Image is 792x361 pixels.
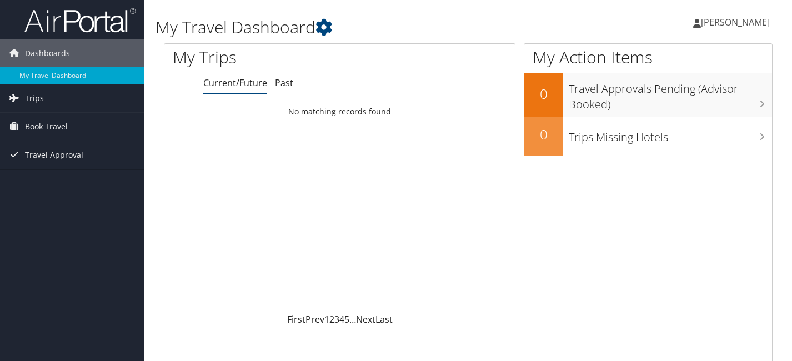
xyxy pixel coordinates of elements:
[569,124,772,145] h3: Trips Missing Hotels
[356,313,375,325] a: Next
[156,16,573,39] h1: My Travel Dashboard
[524,117,772,156] a: 0Trips Missing Hotels
[164,102,515,122] td: No matching records found
[524,73,772,116] a: 0Travel Approvals Pending (Advisor Booked)
[524,125,563,144] h2: 0
[305,313,324,325] a: Prev
[173,46,360,69] h1: My Trips
[275,77,293,89] a: Past
[24,7,136,33] img: airportal-logo.png
[701,16,770,28] span: [PERSON_NAME]
[339,313,344,325] a: 4
[569,76,772,112] h3: Travel Approvals Pending (Advisor Booked)
[524,46,772,69] h1: My Action Items
[334,313,339,325] a: 3
[693,6,781,39] a: [PERSON_NAME]
[524,84,563,103] h2: 0
[25,39,70,67] span: Dashboards
[25,84,44,112] span: Trips
[203,77,267,89] a: Current/Future
[375,313,393,325] a: Last
[349,313,356,325] span: …
[324,313,329,325] a: 1
[329,313,334,325] a: 2
[25,113,68,141] span: Book Travel
[287,313,305,325] a: First
[344,313,349,325] a: 5
[25,141,83,169] span: Travel Approval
